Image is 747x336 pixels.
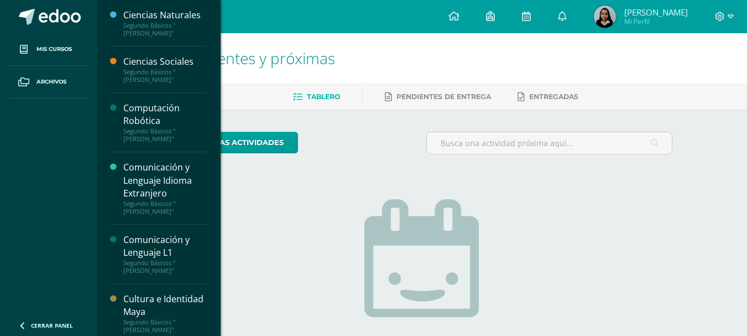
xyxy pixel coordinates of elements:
div: Comunicación y Lenguaje Idioma Extranjero [123,161,207,199]
a: Ciencias SocialesSegundo Básicos "[PERSON_NAME]" [123,55,207,84]
a: Entregadas [518,88,578,106]
span: Tablero [307,92,340,101]
a: Tablero [293,88,340,106]
div: Segundo Básicos "[PERSON_NAME]" [123,68,207,84]
span: Mis cursos [36,45,72,54]
div: Segundo Básicos "[PERSON_NAME]" [123,259,207,275]
div: Computación Robótica [123,102,207,127]
a: todas las Actividades [172,132,298,153]
div: Comunicación y Lenguaje L1 [123,234,207,259]
div: Segundo Básicos "[PERSON_NAME]" [123,127,207,143]
div: Segundo Básicos "[PERSON_NAME]" [123,200,207,215]
a: Mis cursos [9,33,88,66]
div: Segundo Básicos "[PERSON_NAME]" [123,22,207,37]
span: Mi Perfil [624,17,688,26]
a: Archivos [9,66,88,99]
a: Cultura e Identidad MayaSegundo Básicos "[PERSON_NAME]" [123,293,207,334]
span: [PERSON_NAME] [624,7,688,18]
a: Computación RobóticaSegundo Básicos "[PERSON_NAME]" [123,102,207,143]
div: Ciencias Sociales [123,55,207,68]
a: Pendientes de entrega [385,88,491,106]
a: Ciencias NaturalesSegundo Básicos "[PERSON_NAME]" [123,9,207,37]
span: Entregadas [529,92,578,101]
a: Comunicación y Lenguaje L1Segundo Básicos "[PERSON_NAME]" [123,234,207,275]
div: Segundo Básicos "[PERSON_NAME]" [123,318,207,334]
span: Archivos [36,77,66,86]
div: Cultura e Identidad Maya [123,293,207,318]
img: a2973b6ec996f91dff332c221bead24d.png [594,6,616,28]
a: Comunicación y Lenguaje Idioma ExtranjeroSegundo Básicos "[PERSON_NAME]" [123,161,207,215]
span: Cerrar panel [31,322,73,329]
span: Actividades recientes y próximas [111,48,335,69]
span: Pendientes de entrega [396,92,491,101]
input: Busca una actividad próxima aquí... [427,132,672,154]
div: Ciencias Naturales [123,9,207,22]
